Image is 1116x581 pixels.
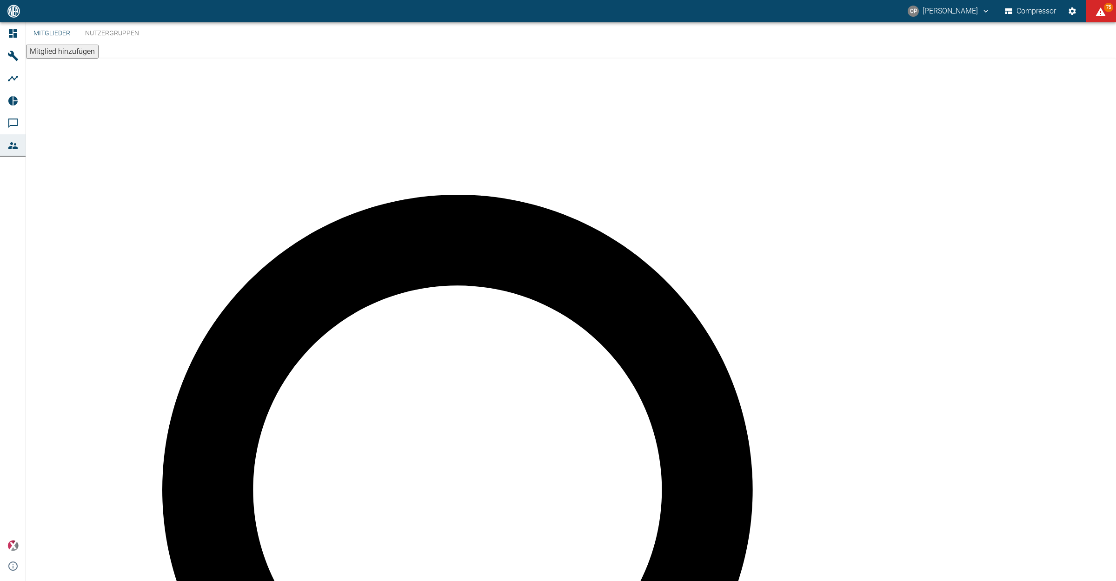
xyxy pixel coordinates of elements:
button: Compressor [1003,3,1058,20]
button: Mitglieder [26,22,78,45]
span: 75 [1104,3,1113,12]
button: Mitglied hinzufügen [26,45,99,59]
img: Xplore Logo [7,540,19,551]
button: Einstellungen [1064,3,1081,20]
div: CP [908,6,919,17]
button: Nutzergruppen [78,22,146,45]
img: logo [7,5,21,17]
button: christoph.palm@neuman-esser.com [906,3,991,20]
